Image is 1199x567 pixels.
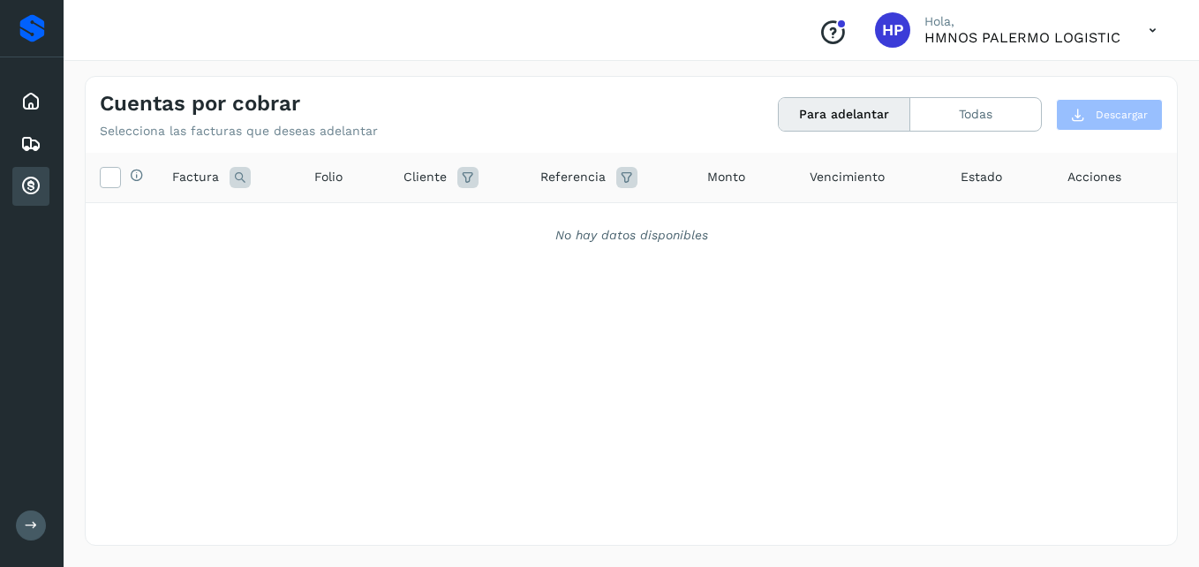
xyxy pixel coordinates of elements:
[12,125,49,163] div: Embarques
[810,168,885,186] span: Vencimiento
[961,168,1002,186] span: Estado
[172,168,219,186] span: Factura
[707,168,745,186] span: Monto
[403,168,447,186] span: Cliente
[924,14,1120,29] p: Hola,
[314,168,343,186] span: Folio
[910,98,1041,131] button: Todas
[779,98,910,131] button: Para adelantar
[924,29,1120,46] p: HMNOS PALERMO LOGISTIC
[540,168,606,186] span: Referencia
[1056,99,1163,131] button: Descargar
[12,82,49,121] div: Inicio
[12,167,49,206] div: Cuentas por cobrar
[1067,168,1121,186] span: Acciones
[1096,107,1148,123] span: Descargar
[100,124,378,139] p: Selecciona las facturas que deseas adelantar
[100,91,300,117] h4: Cuentas por cobrar
[109,226,1154,245] div: No hay datos disponibles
